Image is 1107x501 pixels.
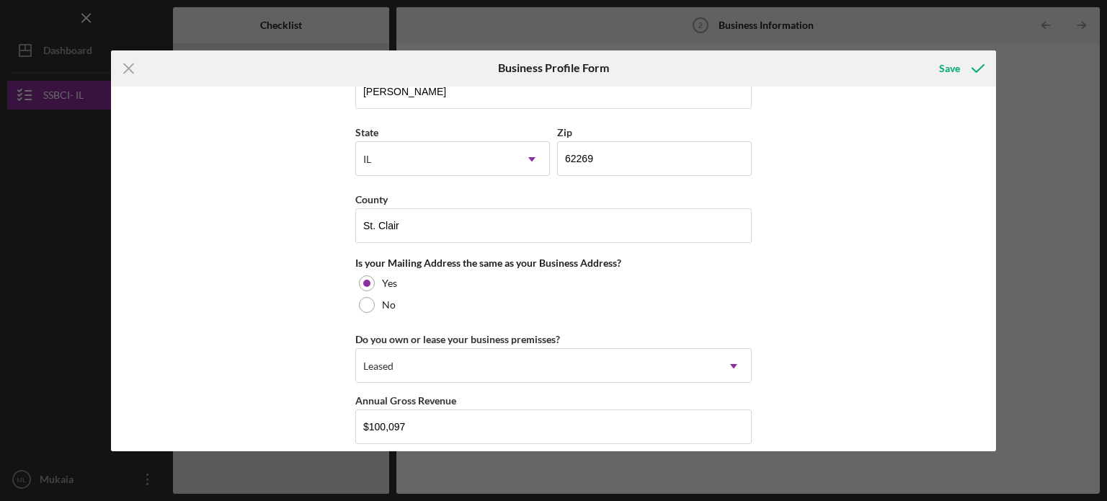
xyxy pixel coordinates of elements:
[939,54,960,83] div: Save
[382,278,397,289] label: Yes
[382,299,396,311] label: No
[498,61,609,74] h6: Business Profile Form
[925,54,996,83] button: Save
[355,193,388,205] label: County
[355,394,456,407] label: Annual Gross Revenue
[363,360,394,372] div: Leased
[557,126,572,138] label: Zip
[363,154,371,165] div: IL
[355,257,752,269] div: Is your Mailing Address the same as your Business Address?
